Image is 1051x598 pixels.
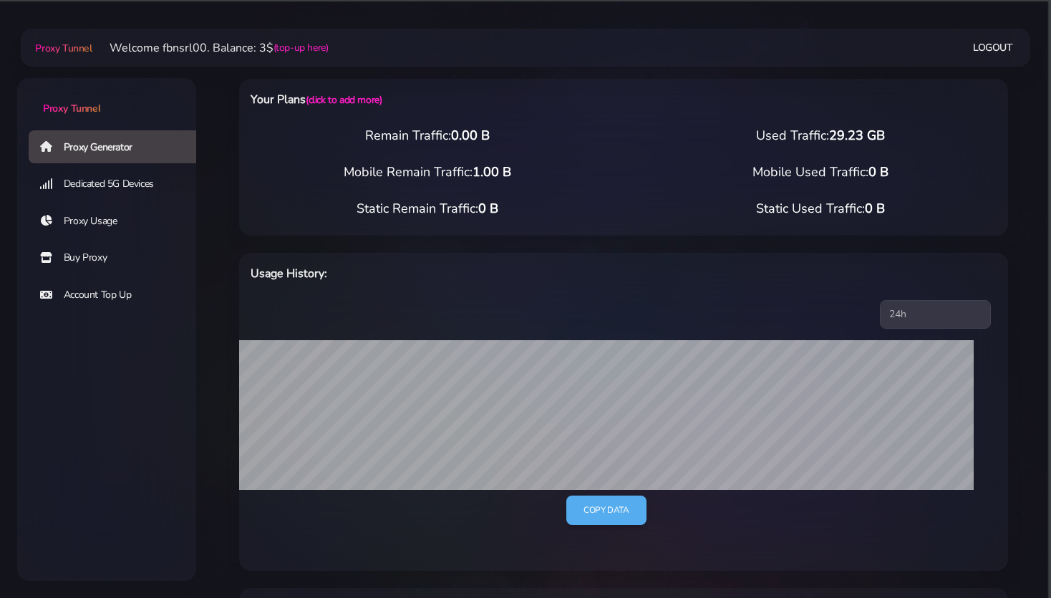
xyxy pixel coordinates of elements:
[624,126,1017,145] div: Used Traffic:
[32,37,92,59] a: Proxy Tunnel
[566,496,646,525] a: Copy data
[306,93,382,107] a: (click to add more)
[273,40,329,55] a: (top-up here)
[29,130,208,163] a: Proxy Generator
[92,39,329,57] li: Welcome fbnsrl00. Balance: 3$
[231,126,624,145] div: Remain Traffic:
[251,90,679,109] h6: Your Plans
[35,42,92,55] span: Proxy Tunnel
[29,279,208,312] a: Account Top Up
[969,516,1033,580] iframe: Webchat Widget
[251,264,679,283] h6: Usage History:
[624,199,1017,218] div: Static Used Traffic:
[29,168,208,201] a: Dedicated 5G Devices
[17,78,196,116] a: Proxy Tunnel
[829,127,885,144] span: 29.23 GB
[231,163,624,182] div: Mobile Remain Traffic:
[478,200,498,217] span: 0 B
[973,34,1013,61] a: Logout
[868,163,888,180] span: 0 B
[451,127,490,144] span: 0.00 B
[29,241,208,274] a: Buy Proxy
[231,199,624,218] div: Static Remain Traffic:
[865,200,885,217] span: 0 B
[624,163,1017,182] div: Mobile Used Traffic:
[29,205,208,238] a: Proxy Usage
[43,102,100,115] span: Proxy Tunnel
[473,163,511,180] span: 1.00 B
